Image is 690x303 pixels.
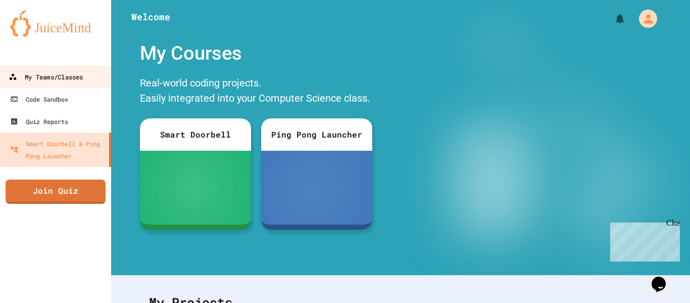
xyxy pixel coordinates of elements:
div: My Account [628,7,660,30]
iframe: chat widget [606,219,680,262]
div: Quiz Reports [10,115,68,127]
div: Real-world coding projects. Easily integrated into your Computer Science class. [135,73,377,111]
div: Code Sandbox [10,93,68,105]
div: Smart Doorbell & Ping Pong Launcher [10,138,105,162]
div: Smart Doorbell [140,118,251,151]
img: logo-orange.svg [10,10,101,36]
iframe: chat widget [648,263,680,293]
div: Chat with us now!Close [4,4,70,64]
img: sdb-white.svg [181,167,210,208]
div: My Notifications [595,10,628,27]
a: Join Quiz [6,180,106,204]
div: My Teams/Classes [9,71,83,83]
img: ppl-with-ball.png [294,167,339,208]
img: banner-image-my-projects.png [410,34,680,265]
div: Ping Pong Launcher [261,118,372,151]
div: My Courses [135,34,377,73]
